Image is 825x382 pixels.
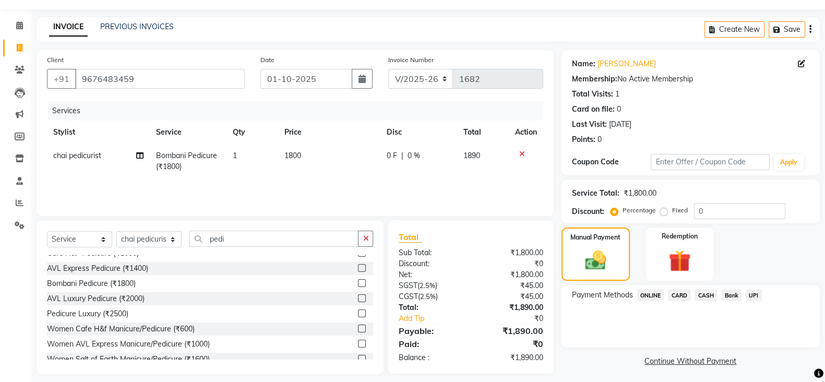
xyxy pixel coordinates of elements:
[564,356,818,367] a: Continue Without Payment
[471,247,551,258] div: ₹1,800.00
[47,69,76,89] button: +91
[390,338,471,350] div: Paid:
[668,289,690,301] span: CARD
[579,248,613,272] img: _cash.svg
[624,188,656,199] div: ₹1,800.00
[597,58,656,69] a: [PERSON_NAME]
[463,151,480,160] span: 1890
[260,55,274,65] label: Date
[721,289,742,301] span: Bank
[390,302,471,313] div: Total:
[471,302,551,313] div: ₹1,890.00
[471,338,551,350] div: ₹0
[572,134,595,145] div: Points:
[572,74,809,85] div: No Active Membership
[47,354,210,365] div: Women Salt of Earth Manicure/Pedicure (₹1600)
[278,121,380,144] th: Price
[471,291,551,302] div: ₹45.00
[457,121,509,144] th: Total
[774,154,804,170] button: Apply
[637,289,664,301] span: ONLINE
[407,150,420,161] span: 0 %
[386,150,397,161] span: 0 F
[47,324,195,335] div: Women Cafe H&f Manicure/Pedicure (₹600)
[572,290,633,301] span: Payment Methods
[75,69,245,89] input: Search by Name/Mobile/Email/Code
[47,263,148,274] div: AVL Express Pedicure (₹1400)
[662,232,698,241] label: Redemption
[572,119,607,130] div: Last Visit:
[662,247,697,274] img: _gift.svg
[471,280,551,291] div: ₹45.00
[623,206,656,215] label: Percentage
[401,150,403,161] span: |
[572,74,617,85] div: Membership:
[420,292,435,301] span: 2.5%
[226,121,278,144] th: Qty
[572,157,651,168] div: Coupon Code
[390,291,471,302] div: ( )
[398,281,417,290] span: SGST
[597,134,602,145] div: 0
[695,289,717,301] span: CASH
[100,22,174,31] a: PREVIOUS INVOICES
[471,269,551,280] div: ₹1,800.00
[609,119,631,130] div: [DATE]
[572,58,595,69] div: Name:
[398,232,422,243] span: Total
[572,188,619,199] div: Service Total:
[233,151,237,160] span: 1
[617,104,621,115] div: 0
[49,18,88,37] a: INVOICE
[471,258,551,269] div: ₹0
[471,352,551,363] div: ₹1,890.00
[572,89,613,100] div: Total Visits:
[156,151,217,171] span: Bombani Pedicure (₹1800)
[398,292,417,301] span: CGST
[471,325,551,337] div: ₹1,890.00
[572,104,615,115] div: Card on file:
[704,21,764,38] button: Create New
[388,55,434,65] label: Invoice Number
[380,121,457,144] th: Disc
[47,293,145,304] div: AVL Luxury Pedicure (₹2000)
[48,101,551,121] div: Services
[390,325,471,337] div: Payable:
[390,313,484,324] a: Add Tip
[189,231,358,247] input: Search or Scan
[570,233,620,242] label: Manual Payment
[672,206,688,215] label: Fixed
[47,55,64,65] label: Client
[47,278,136,289] div: Bombani Pedicure (₹1800)
[572,206,604,217] div: Discount:
[150,121,227,144] th: Service
[390,352,471,363] div: Balance :
[509,121,543,144] th: Action
[53,151,101,160] span: chai pedicurist
[47,339,210,350] div: Women AVL Express Manicure/Pedicure (₹1000)
[47,308,128,319] div: Pedicure Luxury (₹2500)
[615,89,619,100] div: 1
[284,151,301,160] span: 1800
[769,21,805,38] button: Save
[390,258,471,269] div: Discount:
[419,281,435,290] span: 2.5%
[390,280,471,291] div: ( )
[651,154,770,170] input: Enter Offer / Coupon Code
[484,313,551,324] div: ₹0
[390,247,471,258] div: Sub Total:
[390,269,471,280] div: Net:
[746,289,762,301] span: UPI
[47,121,150,144] th: Stylist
